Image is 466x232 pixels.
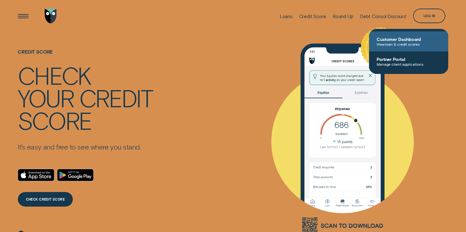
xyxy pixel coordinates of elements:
div: Credit Score [299,14,326,19]
button: Open Menu [16,9,30,23]
span: Manage client applications [377,62,441,66]
div: your [18,87,74,109]
a: Android App on Google Play [57,169,94,181]
div: Round Up [333,14,353,19]
h4: Check your credit score [18,64,152,132]
span: View loan & credit scores [377,42,441,46]
img: Wisr [45,9,57,23]
a: CHECK CREDIT SCORE [18,192,73,207]
div: score [18,109,92,132]
span: Customer Dashboard [377,36,441,42]
div: Check [18,64,91,87]
div: credit [79,87,152,109]
span: Partner Portal [377,56,441,62]
a: Download on the App Store [18,169,55,181]
a: Partner PortalManage client applications [369,51,448,71]
h1: Credit Score [18,49,152,64]
div: Debt Consol Discount [360,14,406,19]
div: Loans [280,14,293,19]
p: It’s easy and free to see where you stand. [18,143,152,151]
a: Customer DashboardView loan & credit scores [369,31,448,51]
button: Log in [413,9,445,23]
